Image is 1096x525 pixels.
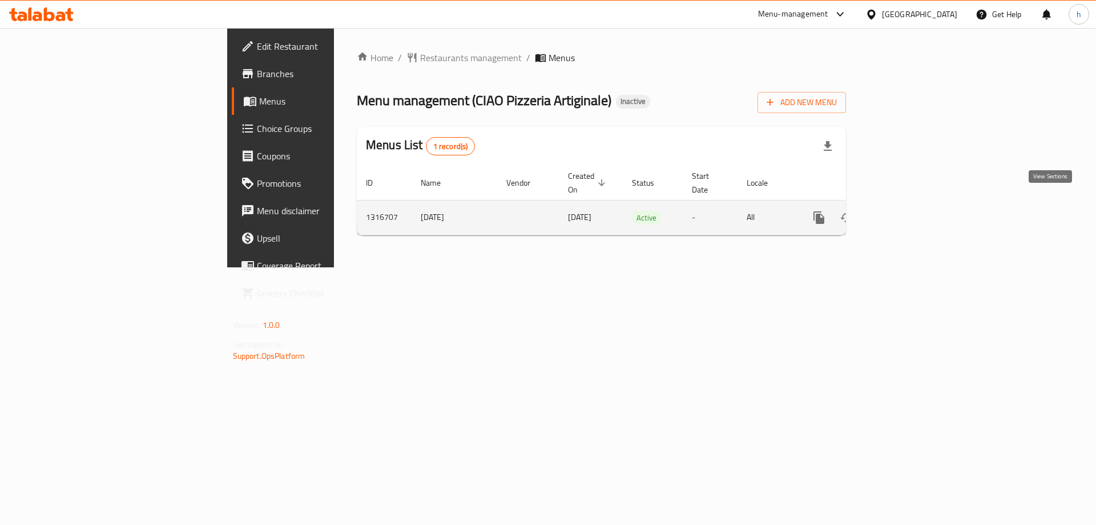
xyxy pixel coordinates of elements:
[263,318,280,332] span: 1.0.0
[568,210,591,225] span: [DATE]
[757,92,846,113] button: Add New Menu
[232,197,410,225] a: Menu disclaimer
[257,122,401,135] span: Choice Groups
[257,286,401,300] span: Grocery Checklist
[232,115,410,142] a: Choice Groups
[257,39,401,53] span: Edit Restaurant
[232,87,410,115] a: Menus
[1077,8,1081,21] span: h
[767,95,837,110] span: Add New Menu
[257,259,401,272] span: Coverage Report
[526,51,530,65] li: /
[426,141,475,152] span: 1 record(s)
[366,176,388,190] span: ID
[357,166,924,235] table: enhanced table
[833,204,860,231] button: Change Status
[420,51,522,65] span: Restaurants management
[232,279,410,307] a: Grocery Checklist
[257,231,401,245] span: Upsell
[233,348,305,363] a: Support.OpsPlatform
[232,225,410,252] a: Upsell
[406,51,522,65] a: Restaurants management
[506,176,545,190] span: Vendor
[882,8,957,21] div: [GEOGRAPHIC_DATA]
[632,211,661,225] span: Active
[233,318,261,332] span: Version:
[616,95,650,109] div: Inactive
[692,169,724,197] span: Start Date
[257,204,401,218] span: Menu disclaimer
[257,149,401,163] span: Coupons
[357,51,846,65] nav: breadcrumb
[259,94,401,108] span: Menus
[632,176,669,190] span: Status
[366,137,475,155] h2: Menus List
[616,97,650,106] span: Inactive
[683,200,738,235] td: -
[232,60,410,87] a: Branches
[426,137,476,155] div: Total records count
[421,176,456,190] span: Name
[257,177,401,190] span: Promotions
[758,7,828,21] div: Menu-management
[568,169,609,197] span: Created On
[232,33,410,60] a: Edit Restaurant
[257,67,401,81] span: Branches
[232,170,410,197] a: Promotions
[805,204,833,231] button: more
[814,133,841,160] div: Export file
[233,337,285,352] span: Get support on:
[232,252,410,279] a: Coverage Report
[232,142,410,170] a: Coupons
[357,87,611,113] span: Menu management ( CIAO Pizzeria Artiginale )
[412,200,497,235] td: [DATE]
[738,200,796,235] td: All
[747,176,783,190] span: Locale
[549,51,575,65] span: Menus
[796,166,924,201] th: Actions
